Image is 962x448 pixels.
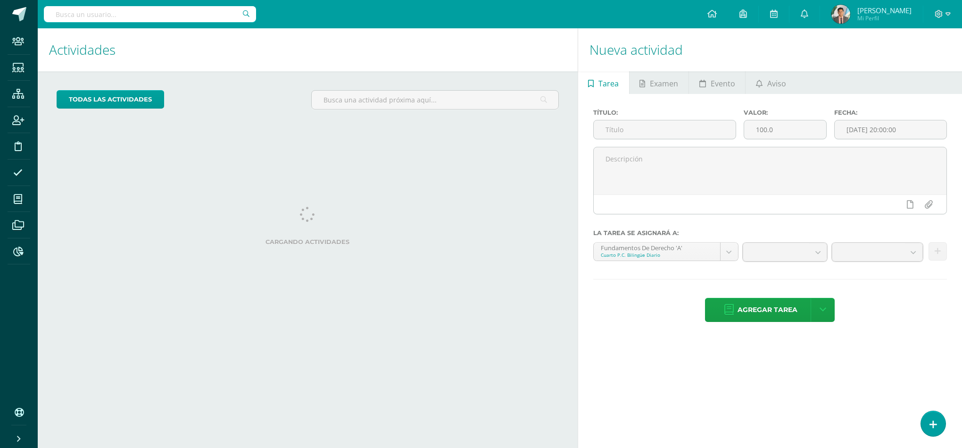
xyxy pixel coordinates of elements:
span: Tarea [598,72,619,95]
input: Busca una actividad próxima aquí... [312,91,558,109]
a: todas las Actividades [57,90,164,109]
div: Cuarto P.C. Bilingüe Diario [601,252,713,258]
label: Fecha: [834,109,947,116]
label: Valor: [744,109,827,116]
a: Aviso [746,71,796,94]
a: Fundamentos De Derecho 'A'Cuarto P.C. Bilingüe Diario [594,243,738,261]
a: Tarea [578,71,629,94]
label: La tarea se asignará a: [593,229,947,237]
span: Agregar tarea [738,298,797,321]
input: Título [594,120,736,139]
h1: Actividades [49,28,566,71]
img: 68712ac611bf39f738fa84918dce997e.png [831,5,850,24]
span: Evento [711,72,735,95]
a: Evento [689,71,745,94]
span: Examen [650,72,678,95]
label: Título: [593,109,736,116]
input: Puntos máximos [744,120,826,139]
span: Mi Perfil [857,14,912,22]
span: Aviso [767,72,786,95]
input: Busca un usuario... [44,6,256,22]
a: Examen [630,71,688,94]
span: [PERSON_NAME] [857,6,912,15]
div: Fundamentos De Derecho 'A' [601,243,713,252]
input: Fecha de entrega [835,120,946,139]
h1: Nueva actividad [589,28,951,71]
label: Cargando actividades [57,238,559,245]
